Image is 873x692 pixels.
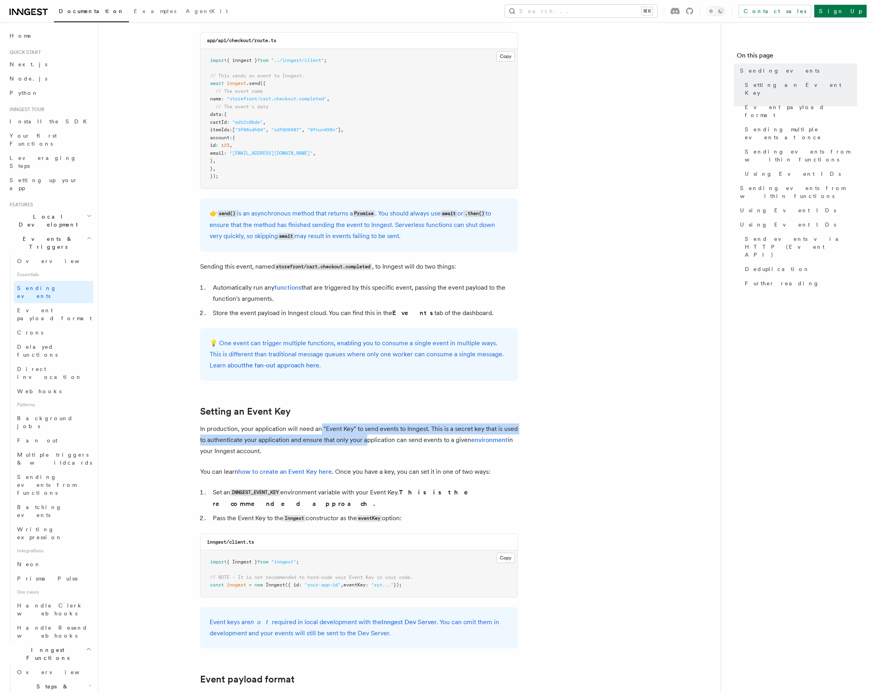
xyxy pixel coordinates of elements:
[17,437,58,444] span: Fan out
[216,88,263,94] span: // The event name
[17,452,92,466] span: Multiple triggers & wildcards
[54,2,129,22] a: Documentation
[742,232,857,262] a: Send events via HTTP (Event API)
[221,96,224,102] span: :
[745,125,857,141] span: Sending multiple events at once
[17,602,83,617] span: Handle Clerk webhooks
[6,254,93,643] div: Events & Triggers
[213,488,479,507] strong: This is the recommended approach.
[742,100,857,122] a: Event payload format
[6,643,93,665] button: Inngest Functions
[296,559,299,565] span: ;
[10,118,92,125] span: Install the SDK
[210,559,227,565] span: import
[227,582,246,588] span: inngest
[257,58,268,63] span: from
[210,73,304,79] span: // This sends an event to Inngest.
[210,150,224,156] span: email
[6,151,93,173] a: Leveraging Steps
[271,559,296,565] span: "inngest"
[392,309,434,317] strong: Events
[210,81,224,86] span: await
[17,344,58,358] span: Delayed functions
[341,127,343,133] span: ,
[6,114,93,129] a: Install the SDK
[221,111,224,117] span: :
[393,582,402,588] span: });
[283,515,306,522] code: Inngest
[129,2,181,21] a: Examples
[254,582,263,588] span: new
[742,122,857,144] a: Sending multiple events at once
[17,474,76,496] span: Sending events from functions
[230,489,280,496] code: INNGEST_EVENT_KEY
[17,307,92,321] span: Event payload format
[10,133,57,147] span: Your first Functions
[745,81,857,97] span: Setting an Event Key
[371,582,393,588] span: "xyz..."
[17,366,82,380] span: Direct invocation
[14,571,93,586] a: Prisma Pulse
[17,669,99,675] span: Overview
[210,513,518,524] li: Pass the Event Key to the constructor as the option:
[706,6,725,16] button: Toggle dark mode
[200,466,518,477] p: You can learn . Once you have a key, you can set it in one of two ways:
[6,210,93,232] button: Local Development
[17,504,62,518] span: Batching events
[200,674,295,685] a: Event payload format
[271,58,324,63] span: "../inngest/client"
[216,142,218,148] span: :
[266,127,268,133] span: ,
[441,210,457,217] code: await
[742,78,857,100] a: Setting an Event Key
[224,150,227,156] span: :
[304,582,341,588] span: "your-app-id"
[17,561,41,567] span: Neon
[745,170,841,178] span: Using Event IDs
[210,119,227,125] span: cartId
[10,32,32,40] span: Home
[10,177,78,191] span: Setting up your app
[227,81,246,86] span: inngest
[210,58,227,63] span: import
[6,49,41,56] span: Quick start
[6,202,33,208] span: Features
[14,544,93,557] span: Integrations
[14,522,93,544] a: Writing expression
[6,71,93,86] a: Node.js
[14,448,93,470] a: Multiple triggers & wildcards
[210,135,229,140] span: account
[742,262,857,276] a: Deduplication
[210,111,221,117] span: data
[6,129,93,151] a: Your first Functions
[745,103,857,119] span: Event payload format
[353,210,375,217] code: Promise
[10,75,47,82] span: Node.js
[10,90,39,96] span: Python
[6,646,86,662] span: Inngest Functions
[742,276,857,290] a: Further reading
[229,127,232,133] span: :
[14,303,93,325] a: Event payload format
[213,166,216,171] span: ,
[327,96,330,102] span: ,
[251,618,272,626] em: not
[210,338,508,371] p: 💡 One event can trigger multiple functions, enabling you to consume a single event in multiple wa...
[745,265,810,273] span: Deduplication
[14,340,93,362] a: Delayed functions
[210,487,518,509] li: Set an environment variable with your Event Key.
[243,361,319,369] a: the fan-out approach here
[17,526,62,540] span: Writing expression
[14,325,93,340] a: Crons
[271,127,302,133] span: "sdf098487"
[227,58,257,63] span: { inngest }
[17,388,62,394] span: Webhooks
[246,81,260,86] span: .send
[737,63,857,78] a: Sending events
[6,106,44,113] span: Inngest tour
[232,127,235,133] span: [
[10,155,77,169] span: Leveraging Steps
[742,144,857,167] a: Sending events from within functions
[745,279,819,287] span: Further reading
[366,582,368,588] span: :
